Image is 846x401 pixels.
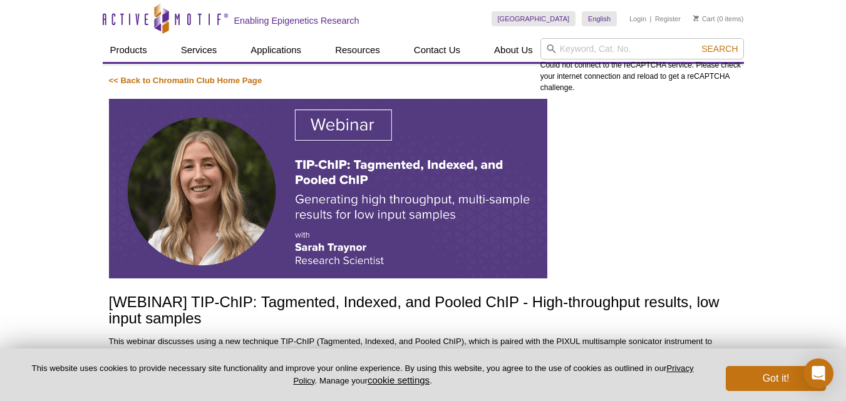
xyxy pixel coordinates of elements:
a: Cart [693,14,715,23]
a: Login [629,14,646,23]
a: Register [655,14,681,23]
div: Could not connect to the reCAPTCHA service. Please check your internet connection and reload to g... [540,38,744,93]
p: This webinar discusses using a new technique TIP-ChIP (Tagmented, Indexed, and Pooled ChIP), whic... [109,336,738,358]
button: Got it! [726,366,826,391]
p: This website uses cookies to provide necessary site functionality and improve your online experie... [20,363,705,387]
h1: [WEBINAR] TIP-ChIP: Tagmented, Indexed, and Pooled ChIP - High-throughput results, low input samples [109,294,738,328]
li: | [650,11,652,26]
li: (0 items) [693,11,744,26]
a: [GEOGRAPHIC_DATA] [492,11,576,26]
a: Contact Us [406,38,468,62]
a: Services [173,38,225,62]
a: English [582,11,617,26]
a: About Us [487,38,540,62]
a: Privacy Policy [293,363,693,385]
img: Your Cart [693,15,699,21]
a: << Back to Chromatin Club Home Page [109,76,262,85]
button: cookie settings [368,375,430,385]
a: Resources [328,38,388,62]
img: TIP-ChIP: Tagmented, Indexed, and Pooled ChIP - High-throughput results, low input samples [109,99,547,278]
input: Keyword, Cat. No. [540,38,744,59]
span: Search [701,44,738,54]
a: Products [103,38,155,62]
h2: Enabling Epigenetics Research [234,15,359,26]
div: Open Intercom Messenger [803,358,833,388]
button: Search [698,43,741,54]
a: Applications [243,38,309,62]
